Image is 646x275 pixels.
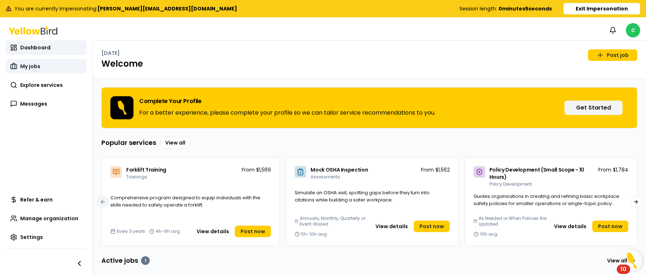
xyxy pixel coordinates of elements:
a: Messages [6,97,87,111]
a: Manage organization [6,211,87,226]
p: From $1,562 [421,166,450,173]
span: Post now [419,223,444,230]
h3: Complete Your Profile [139,98,435,104]
span: Guides organizations in creating and refining basic workplace safety policies for smaller operati... [474,193,619,214]
button: View details [192,226,233,237]
h3: Active jobs [101,256,150,266]
a: Explore services [6,78,87,92]
a: Dashboard [6,40,87,55]
b: [PERSON_NAME][EMAIL_ADDRESS][DOMAIN_NAME] [97,5,237,12]
h1: Welcome [101,58,637,70]
span: Settings [20,234,43,241]
button: Get Started [564,101,623,115]
button: Open Resource Center, 10 new notifications [621,250,642,271]
span: Comprehensive program designed to equip individuals with the skills needed to safely operate a fo... [110,194,260,208]
span: Policy Development (Small Scope - 10 Hours) [489,166,584,181]
div: Complete Your ProfileFor a better experience, please complete your profile so we can tailor servi... [101,87,637,128]
button: View details [550,221,591,232]
span: Refer & earn [20,196,53,203]
a: My jobs [6,59,87,74]
a: View all [161,137,190,148]
span: Simulate an OSHA visit, spotting gaps before they turn into citations while building a safer work... [295,189,430,203]
a: Post now [414,221,450,232]
span: 4h-6h avg [156,229,180,234]
span: Manage organization [20,215,78,222]
span: Annually, Monthly, Quarterly or Event-Based [300,216,368,227]
div: 1 [141,256,150,265]
span: Assessments [311,174,340,180]
span: You are currently impersonating: [14,5,237,12]
span: 5h-10h avg [301,231,327,237]
span: Trainings [126,174,147,180]
span: Forklift Training [126,166,166,173]
button: View details [371,221,412,232]
span: Policy Development [489,181,532,187]
span: C [626,23,640,37]
span: Explore services [20,81,63,89]
p: From $1,784 [598,166,628,173]
a: Post now [592,221,628,232]
span: Every 3 years [117,229,145,234]
div: Session length: [460,5,552,12]
a: Settings [6,230,87,244]
p: [DATE] [101,49,120,57]
span: Post now [241,228,265,235]
h3: Popular services [101,138,156,148]
a: Refer & earn [6,192,87,207]
span: My jobs [20,63,40,70]
span: 10h avg [480,231,497,237]
a: Post now [235,226,271,237]
b: 0 minutes 5 seconds [498,5,552,12]
button: Exit Impersonation [563,3,640,14]
span: Messages [20,100,47,107]
span: Mock OSHA Inspection [311,166,368,173]
span: Dashboard [20,44,50,51]
a: Post job [588,49,637,61]
a: View all [604,255,637,266]
span: As Needed or When Policies Are Updated [479,216,547,227]
span: Post now [598,223,623,230]
p: For a better experience, please complete your profile so we can tailor service recommendations to... [139,108,435,117]
p: From $1,569 [242,166,271,173]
